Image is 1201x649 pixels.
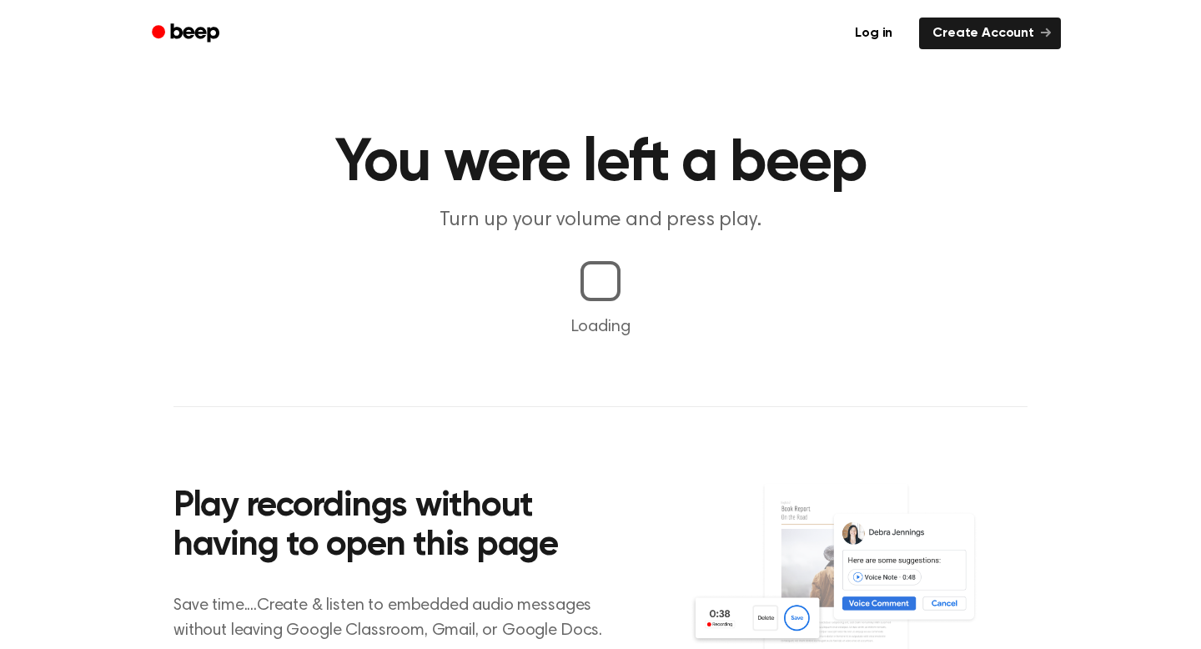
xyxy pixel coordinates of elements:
p: Save time....Create & listen to embedded audio messages without leaving Google Classroom, Gmail, ... [173,593,623,643]
p: Turn up your volume and press play. [280,207,921,234]
h2: Play recordings without having to open this page [173,487,623,566]
a: Log in [838,14,909,53]
a: Create Account [919,18,1061,49]
h1: You were left a beep [173,133,1028,194]
a: Beep [140,18,234,50]
p: Loading [20,314,1181,340]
